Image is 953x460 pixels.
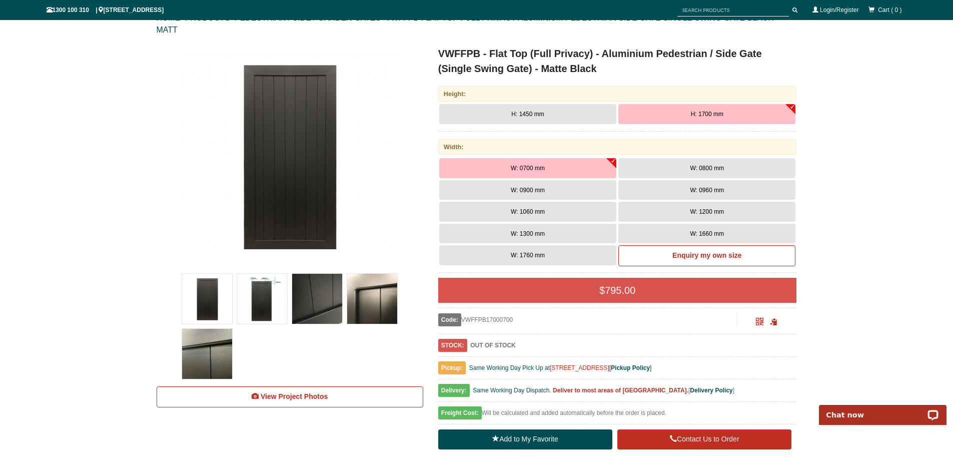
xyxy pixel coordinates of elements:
[691,111,723,118] span: H: 1700 mm
[157,386,423,407] a: View Project Photos
[439,202,616,222] button: W: 1060 mm
[438,384,470,397] span: Delivery:
[611,364,650,371] a: Pickup Policy
[690,187,724,194] span: W: 0960 mm
[438,139,797,155] div: Width:
[438,86,797,102] div: Height:
[182,329,232,379] img: VWFFPB - Flat Top (Full Privacy) - Aluminium Pedestrian / Side Gate (Single Swing Gate) - Matte B...
[550,364,609,371] a: [STREET_ADDRESS]
[618,104,795,124] button: H: 1700 mm
[439,104,616,124] button: H: 1450 mm
[690,208,724,215] span: W: 1200 mm
[690,165,724,172] span: W: 0800 mm
[292,274,342,324] img: VWFFPB - Flat Top (Full Privacy) - Aluminium Pedestrian / Side Gate (Single Swing Gate) - Matte B...
[618,202,795,222] button: W: 1200 mm
[438,407,797,424] div: Will be calculated and added automatically before the order is placed.
[438,313,461,326] span: Code:
[878,7,901,14] span: Cart ( 0 )
[511,165,545,172] span: W: 0700 mm
[439,158,616,178] button: W: 0700 mm
[470,342,515,349] b: OUT OF STOCK
[469,364,652,371] span: Same Working Day Pick Up at [ ]
[182,274,232,324] img: VWFFPB - Flat Top (Full Privacy) - Aluminium Pedestrian / Side Gate (Single Swing Gate) - Matte B...
[511,208,545,215] span: W: 1060 mm
[690,230,724,237] span: W: 1660 mm
[511,111,544,118] span: H: 1450 mm
[605,285,635,296] span: 795.00
[820,7,858,14] a: Login/Register
[439,224,616,244] button: W: 1300 mm
[439,180,616,200] button: W: 0900 mm
[553,387,688,394] b: Deliver to most areas of [GEOGRAPHIC_DATA].
[438,313,737,326] div: VWFFPB17000700
[438,46,797,76] h1: VWFFPB - Flat Top (Full Privacy) - Aluminium Pedestrian / Side Gate (Single Swing Gate) - Matte B...
[618,158,795,178] button: W: 0800 mm
[618,245,795,266] a: Enquiry my own size
[677,4,789,17] input: SEARCH PRODUCTS
[347,274,397,324] img: VWFFPB - Flat Top (Full Privacy) - Aluminium Pedestrian / Side Gate (Single Swing Gate) - Matte B...
[438,429,612,449] a: Add to My Favorite
[618,224,795,244] button: W: 1660 mm
[770,318,777,326] span: Click to copy the URL
[47,7,164,14] span: 1300 100 310 | [STREET_ADDRESS]
[261,392,328,400] span: View Project Photos
[439,245,616,265] button: W: 1760 mm
[511,252,545,259] span: W: 1760 mm
[438,361,466,374] span: Pickup:
[617,429,791,449] a: Contact Us to Order
[618,180,795,200] button: W: 0960 mm
[180,46,400,266] img: VWFFPB - Flat Top (Full Privacy) - Aluminium Pedestrian / Side Gate (Single Swing Gate) - Matte B...
[756,319,763,326] a: Click to enlarge and scan to share.
[511,187,545,194] span: W: 0900 mm
[812,393,953,425] iframe: LiveChat chat widget
[438,278,797,303] div: $
[158,46,422,266] a: VWFFPB - Flat Top (Full Privacy) - Aluminium Pedestrian / Side Gate (Single Swing Gate) - Matte B...
[672,251,741,259] b: Enquiry my own size
[438,384,797,402] div: [ ]
[157,2,797,46] div: > > >
[473,387,551,394] span: Same Working Day Dispatch.
[438,339,467,352] span: STOCK:
[237,274,287,324] img: VWFFPB - Flat Top (Full Privacy) - Aluminium Pedestrian / Side Gate (Single Swing Gate) - Matte B...
[690,387,732,394] a: Delivery Policy
[511,230,545,237] span: W: 1300 mm
[438,406,482,419] span: Freight Cost:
